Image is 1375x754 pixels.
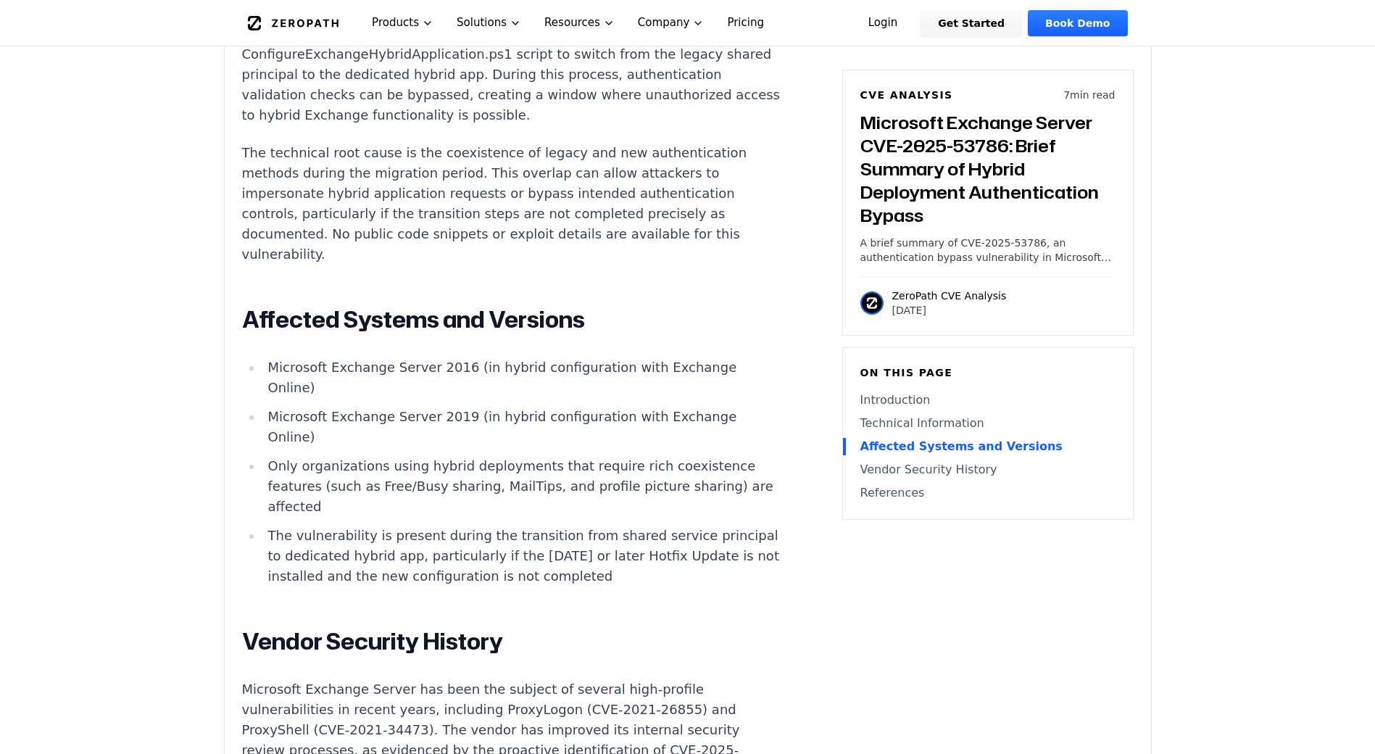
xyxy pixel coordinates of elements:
p: A brief summary of CVE-2025-53786, an authentication bypass vulnerability in Microsoft Exchange S... [860,236,1116,265]
h2: Affected Systems and Versions [242,305,781,334]
p: 7 min read [1063,88,1115,102]
h6: CVE Analysis [860,88,953,102]
p: ZeroPath CVE Analysis [892,289,1007,303]
a: Vendor Security History [860,461,1116,478]
p: [DATE] [892,303,1007,318]
a: References [860,484,1116,502]
li: Microsoft Exchange Server 2016 (in hybrid configuration with Exchange Online) [262,357,781,398]
p: The technical root cause is the coexistence of legacy and new authentication methods during the m... [242,143,781,265]
li: The vulnerability is present during the transition from shared service principal to dedicated hyb... [262,526,781,587]
a: Get Started [921,10,1022,36]
a: Introduction [860,391,1116,409]
img: ZeroPath CVE Analysis [860,291,884,315]
h3: Microsoft Exchange Server CVE-2025-53786: Brief Summary of Hybrid Deployment Authentication Bypass [860,111,1116,227]
a: Book Demo [1028,10,1127,36]
h2: Vendor Security History [242,627,781,656]
li: Only organizations using hybrid deployments that require rich coexistence features (such as Free/... [262,456,781,517]
li: Microsoft Exchange Server 2019 (in hybrid configuration with Exchange Online) [262,407,781,447]
a: Technical Information [860,415,1116,432]
a: Login [851,10,915,36]
h6: On this page [860,365,1116,380]
a: Affected Systems and Versions [860,438,1116,455]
